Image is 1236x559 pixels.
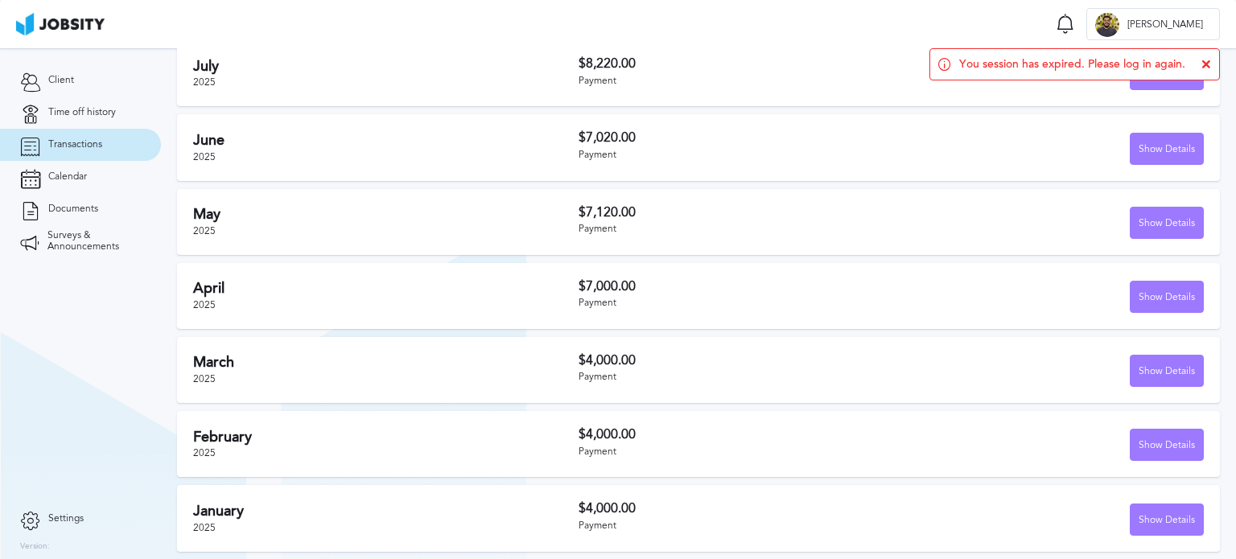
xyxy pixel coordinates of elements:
[579,298,892,309] div: Payment
[1130,429,1204,461] button: Show Details
[48,513,84,524] span: Settings
[1119,19,1211,31] span: [PERSON_NAME]
[579,520,892,532] div: Payment
[1130,504,1204,536] button: Show Details
[48,75,74,86] span: Client
[579,501,892,516] h3: $4,000.00
[193,76,216,88] span: 2025
[1086,8,1220,40] button: B[PERSON_NAME]
[1130,133,1204,165] button: Show Details
[193,299,216,310] span: 2025
[1130,207,1204,239] button: Show Details
[1095,13,1119,37] div: B
[47,230,141,253] span: Surveys & Announcements
[579,279,892,294] h3: $7,000.00
[193,429,579,446] h2: February
[193,132,579,149] h2: June
[1131,504,1203,536] div: Show Details
[193,206,579,223] h2: May
[1131,430,1203,462] div: Show Details
[48,203,98,215] span: Documents
[193,225,216,236] span: 2025
[1131,356,1203,388] div: Show Details
[193,373,216,384] span: 2025
[48,139,102,150] span: Transactions
[579,130,892,145] h3: $7,020.00
[579,150,892,161] div: Payment
[193,354,579,371] h2: March
[48,107,116,118] span: Time off history
[193,280,579,297] h2: April
[579,205,892,220] h3: $7,120.00
[579,76,892,87] div: Payment
[1130,281,1204,313] button: Show Details
[1130,58,1204,90] button: Show Details
[20,542,50,552] label: Version:
[959,58,1185,71] span: You session has expired. Please log in again.
[579,372,892,383] div: Payment
[1131,208,1203,240] div: Show Details
[579,56,892,71] h3: $8,220.00
[579,224,892,235] div: Payment
[1130,355,1204,387] button: Show Details
[193,151,216,162] span: 2025
[1131,134,1203,166] div: Show Details
[48,171,87,183] span: Calendar
[193,58,579,75] h2: July
[16,13,105,35] img: ab4bad089aa723f57921c736e9817d99.png
[1131,282,1203,314] div: Show Details
[579,353,892,368] h3: $4,000.00
[193,503,579,520] h2: January
[579,427,892,442] h3: $4,000.00
[193,522,216,533] span: 2025
[193,447,216,458] span: 2025
[579,446,892,458] div: Payment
